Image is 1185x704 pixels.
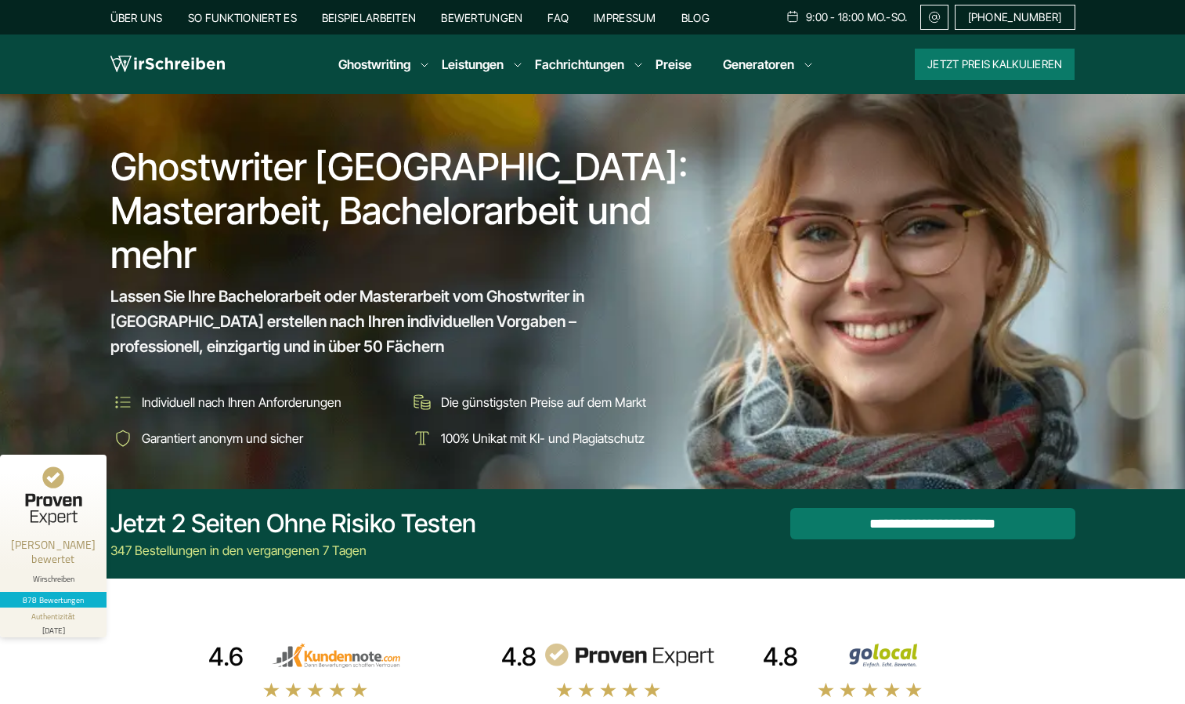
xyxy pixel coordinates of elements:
[786,10,800,23] img: Schedule
[955,5,1075,30] a: [PHONE_NUMBER]
[410,390,435,415] img: Die günstigsten Preise auf dem Markt
[806,11,908,24] span: 9:00 - 18:00 Mo.-So.
[110,11,163,24] a: Über uns
[547,11,569,24] a: FAQ
[763,641,798,673] div: 4.8
[656,56,692,72] a: Preise
[338,55,410,74] a: Ghostwriting
[250,643,422,668] img: kundennote
[110,541,476,560] div: 347 Bestellungen in den vergangenen 7 Tagen
[262,681,369,699] img: stars
[442,55,504,74] a: Leistungen
[441,11,522,24] a: Bewertungen
[723,55,794,74] a: Generatoren
[927,11,941,24] img: Email
[681,11,710,24] a: Blog
[110,508,476,539] div: Jetzt 2 Seiten ohne Risiko testen
[110,284,670,359] span: Lassen Sie Ihre Bachelorarbeit oder Masterarbeit vom Ghostwriter in [GEOGRAPHIC_DATA] erstellen n...
[6,574,100,584] div: Wirschreiben
[594,11,656,24] a: Impressum
[501,641,537,673] div: 4.8
[410,426,698,451] li: 100% Unikat mit KI- und Plagiatschutz
[410,390,698,415] li: Die günstigsten Preise auf dem Markt
[6,622,100,634] div: [DATE]
[110,426,399,451] li: Garantiert anonym und sicher
[110,390,399,415] li: Individuell nach Ihren Anforderungen
[322,11,416,24] a: Beispielarbeiten
[543,643,715,668] img: provenexpert reviews
[188,11,297,24] a: So funktioniert es
[915,49,1075,80] button: Jetzt Preis kalkulieren
[535,55,624,74] a: Fachrichtungen
[110,145,699,277] h1: Ghostwriter [GEOGRAPHIC_DATA]: Masterarbeit, Bachelorarbeit und mehr
[31,611,76,622] div: Authentizität
[968,11,1062,24] span: [PHONE_NUMBER]
[804,643,977,668] img: Wirschreiben Bewertungen
[208,641,244,673] div: 4.6
[110,53,225,76] img: logo wirschreiben
[110,426,135,451] img: Garantiert anonym und sicher
[817,681,923,699] img: stars
[110,390,135,415] img: Individuell nach Ihren Anforderungen
[410,426,435,451] img: 100% Unikat mit KI- und Plagiatschutz
[555,681,662,699] img: stars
